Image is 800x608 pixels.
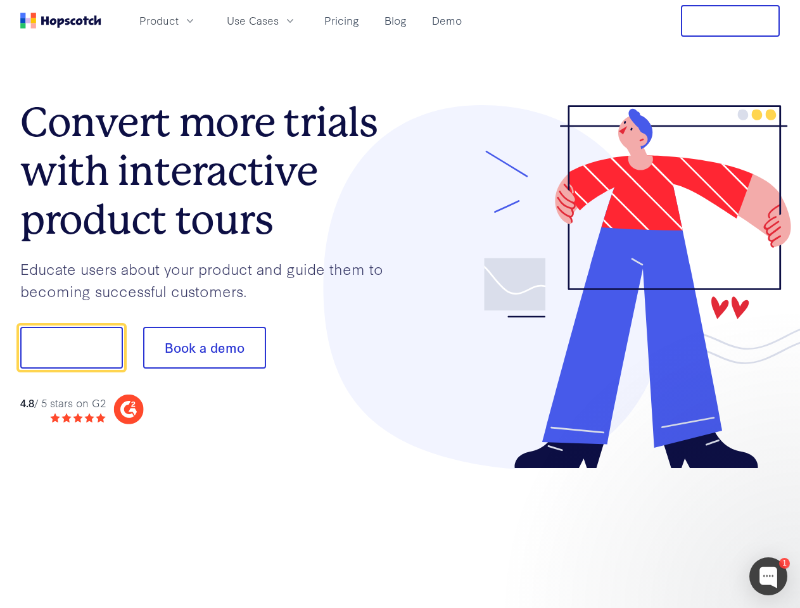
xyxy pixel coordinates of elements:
button: Book a demo [143,327,266,369]
a: Home [20,13,101,28]
button: Use Cases [219,10,304,31]
span: Product [139,13,179,28]
h1: Convert more trials with interactive product tours [20,98,400,244]
p: Educate users about your product and guide them to becoming successful customers. [20,258,400,301]
div: / 5 stars on G2 [20,395,106,411]
button: Show me! [20,327,123,369]
span: Use Cases [227,13,279,28]
div: 1 [779,558,790,569]
strong: 4.8 [20,395,34,410]
button: Free Trial [681,5,780,37]
button: Product [132,10,204,31]
a: Blog [379,10,412,31]
a: Demo [427,10,467,31]
a: Pricing [319,10,364,31]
